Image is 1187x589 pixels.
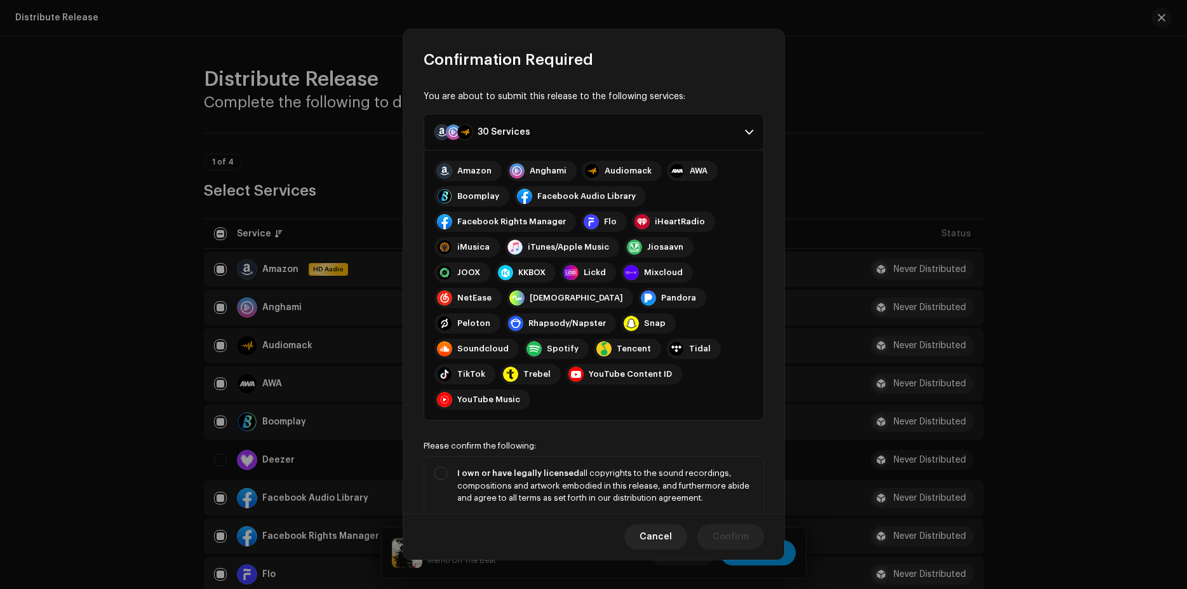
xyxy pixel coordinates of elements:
div: NetEase [457,293,492,303]
button: Confirm [697,524,764,550]
div: TikTok [457,369,485,379]
div: [DEMOGRAPHIC_DATA] [530,293,623,303]
button: Cancel [624,524,687,550]
div: Anghami [530,166,567,176]
div: iHeartRadio [655,217,705,227]
div: YouTube Content ID [589,369,672,379]
strong: I own or have legally licensed [457,469,579,477]
div: Tencent [617,344,651,354]
div: Trebel [523,369,551,379]
div: Please confirm the following: [424,441,764,451]
span: Cancel [640,524,672,550]
div: Facebook Rights Manager [457,217,566,227]
div: KKBOX [518,267,546,278]
div: iMusica [457,242,490,252]
div: 30 Services [478,127,530,137]
div: Facebook Audio Library [537,191,636,201]
div: AWA [690,166,708,176]
div: Spotify [547,344,579,354]
div: JOOX [457,267,480,278]
div: Snap [644,318,666,328]
div: Pandora [661,293,696,303]
p-accordion-header: 30 Services [424,114,764,151]
div: Soundcloud [457,344,509,354]
span: Confirmation Required [424,50,593,70]
span: Confirm [713,524,749,550]
div: Jiosaavn [647,242,683,252]
div: iTunes/Apple Music [528,242,609,252]
div: Peloton [457,318,490,328]
div: Audiomack [605,166,652,176]
div: Flo [604,217,617,227]
div: Rhapsody/Napster [528,318,606,328]
p-togglebutton: I own or have legally licensedall copyrights to the sound recordings, compositions and artwork em... [424,456,764,546]
div: Mixcloud [644,267,683,278]
p-accordion-content: 30 Services [424,151,764,421]
div: You are about to submit this release to the following services: [424,90,764,104]
div: Tidal [689,344,711,354]
div: Amazon [457,166,492,176]
div: Lickd [584,267,606,278]
div: Boomplay [457,191,499,201]
div: YouTube Music [457,395,520,405]
div: all copyrights to the sound recordings, compositions and artwork embodied in this release, and fu... [457,467,753,504]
